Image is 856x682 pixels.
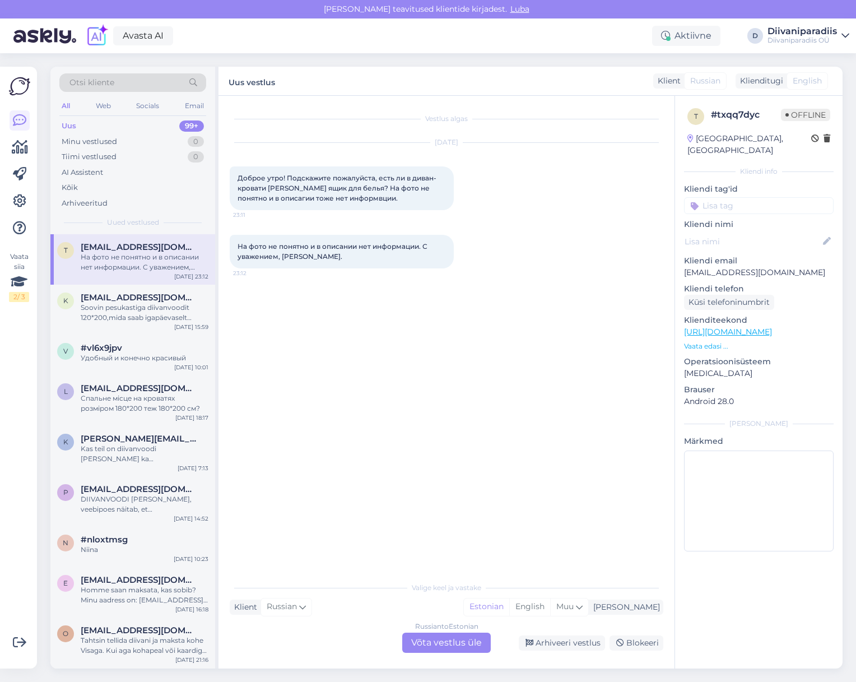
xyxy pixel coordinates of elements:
[81,585,208,605] div: Homme saan maksata, kas sobib? Minu aadress on: [EMAIL_ADDRESS][DOMAIN_NAME]
[711,108,781,122] div: # txqq7dyc
[684,283,834,295] p: Kliendi telefon
[684,166,834,177] div: Kliendi info
[62,167,103,178] div: AI Assistent
[793,75,822,87] span: English
[767,36,837,45] div: Diivaniparadiis OÜ
[175,605,208,614] div: [DATE] 16:18
[62,182,78,193] div: Kõik
[81,434,197,444] span: kati.malinovski@gmail.com
[63,629,68,638] span: o
[9,252,29,302] div: Vaata siia
[589,601,660,613] div: [PERSON_NAME]
[81,303,208,323] div: Soovin pesukastiga diivanvoodit 120*200,mida saab igapäevaselt kasutada
[230,601,257,613] div: Klient
[63,579,68,587] span: e
[183,99,206,113] div: Email
[267,601,297,613] span: Russian
[684,314,834,326] p: Klienditeekond
[9,292,29,302] div: 2 / 3
[188,136,204,147] div: 0
[113,26,173,45] a: Avasta AI
[81,635,208,656] div: Tahtsin tellida diivani ja maksta kohe Visaga. Kui aga kohapeal või kaardiga maksevõimalusele vaj...
[507,4,533,14] span: Luba
[174,363,208,372] div: [DATE] 10:01
[174,272,208,281] div: [DATE] 23:12
[684,396,834,407] p: Android 28.0
[81,494,208,514] div: DIIVANVOODI [PERSON_NAME], veebipoes näitab, et [GEOGRAPHIC_DATA] alles. Kas saaks pârnust Tallin...
[179,120,204,132] div: 99+
[684,255,834,267] p: Kliendi email
[238,174,436,202] span: Доброе утро! Подскажите пожалуйста, есть ли в диван-кровати [PERSON_NAME] ящик для белья? На фото...
[64,246,68,254] span: t
[464,599,509,615] div: Estonian
[684,341,834,351] p: Vaata edasi ...
[81,484,197,494] span: pippilottaenok@mail.ee
[684,219,834,230] p: Kliendi nimi
[81,353,208,363] div: Удобный и конечно красивый
[684,327,772,337] a: [URL][DOMAIN_NAME]
[85,24,109,48] img: explore-ai
[509,599,550,615] div: English
[229,73,275,89] label: Uus vestlus
[174,514,208,523] div: [DATE] 14:52
[81,252,208,272] div: На фото не понятно и в описании нет информации. С уважением, [PERSON_NAME].
[62,120,76,132] div: Uus
[690,75,720,87] span: Russian
[652,26,720,46] div: Aktiivne
[684,197,834,214] input: Lisa tag
[59,99,72,113] div: All
[781,109,830,121] span: Offline
[684,419,834,429] div: [PERSON_NAME]
[62,151,117,163] div: Tiimi vestlused
[653,75,681,87] div: Klient
[188,151,204,163] div: 0
[694,112,698,120] span: t
[81,575,197,585] span: erikaruban7@gmail.com
[736,75,783,87] div: Klienditugi
[94,99,113,113] div: Web
[81,383,197,393] span: Lira.oleandr@gmail.com
[63,347,68,355] span: v
[63,296,68,305] span: k
[233,211,275,219] span: 23:11
[685,235,821,248] input: Lisa nimi
[63,438,68,446] span: k
[81,535,128,545] span: #nloxtmsg
[81,242,197,252] span: tanja.75@mail.ru
[233,269,275,277] span: 23:12
[63,539,68,547] span: n
[81,444,208,464] div: Kas teil on diivanvoodi [PERSON_NAME] ka [GEOGRAPHIC_DATA] kohapeal vaatamiseks?
[107,217,159,228] span: Uued vestlused
[81,343,122,353] span: #vl6x9jpv
[178,464,208,472] div: [DATE] 7:13
[556,601,574,611] span: Muu
[62,136,117,147] div: Minu vestlused
[175,656,208,664] div: [DATE] 21:16
[610,635,663,651] div: Blokeeri
[687,133,811,156] div: [GEOGRAPHIC_DATA], [GEOGRAPHIC_DATA]
[684,183,834,195] p: Kliendi tag'id
[174,323,208,331] div: [DATE] 15:59
[230,583,663,593] div: Valige keel ja vastake
[684,295,774,310] div: Küsi telefoninumbrit
[9,76,30,97] img: Askly Logo
[81,545,208,555] div: Niina
[81,393,208,414] div: Спальне місце на кроватях розміром 180*200 теж 180*200 см?
[81,625,197,635] span: olgapino78@hotmail.com
[69,77,114,89] span: Otsi kliente
[415,621,478,632] div: Russian to Estonian
[64,387,68,396] span: L
[174,555,208,563] div: [DATE] 10:23
[134,99,161,113] div: Socials
[63,488,68,497] span: p
[767,27,849,45] a: DiivaniparadiisDiivaniparadiis OÜ
[684,356,834,368] p: Operatsioonisüsteem
[175,414,208,422] div: [DATE] 18:17
[230,137,663,147] div: [DATE]
[684,267,834,279] p: [EMAIL_ADDRESS][DOMAIN_NAME]
[62,198,108,209] div: Arhiveeritud
[684,384,834,396] p: Brauser
[230,114,663,124] div: Vestlus algas
[684,368,834,379] p: [MEDICAL_DATA]
[767,27,837,36] div: Diivaniparadiis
